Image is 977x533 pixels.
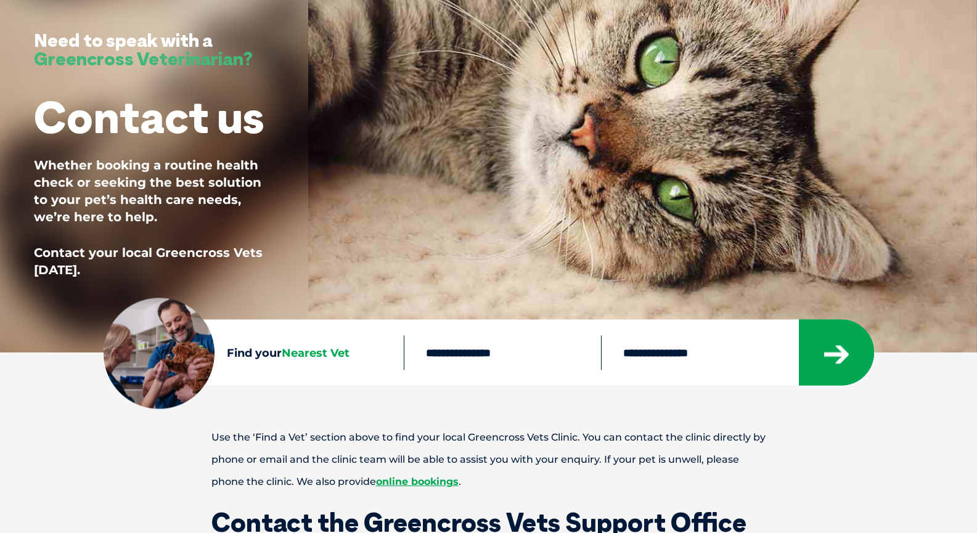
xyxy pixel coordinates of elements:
[34,31,253,68] h3: Need to speak with a
[34,157,274,226] p: Whether booking a routine health check or seeking the best solution to your pet’s health care nee...
[376,476,459,487] a: online bookings
[168,426,809,493] p: Use the ‘Find a Vet’ section above to find your local Greencross Vets Clinic. You can contact the...
[34,244,274,279] p: Contact your local Greencross Vets [DATE].
[34,92,264,141] h1: Contact us
[282,346,350,359] span: Nearest Vet
[227,347,404,358] h4: Find your
[34,47,253,70] span: Greencross Veterinarian?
